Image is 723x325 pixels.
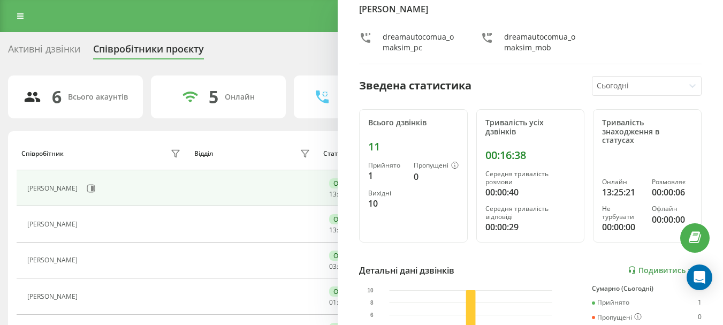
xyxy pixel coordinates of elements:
div: Сумарно (Сьогодні) [592,285,702,292]
div: 00:00:40 [485,186,576,199]
div: [PERSON_NAME] [27,221,80,228]
h4: [PERSON_NAME] [359,3,702,16]
div: Активні дзвінки [8,43,80,60]
div: Пропущені [414,162,459,170]
div: Open Intercom Messenger [687,264,712,290]
div: 10 [368,197,405,210]
div: : : [329,226,355,234]
div: [PERSON_NAME] [27,185,80,192]
div: 00:00:06 [652,186,692,199]
div: Тривалість усіх дзвінків [485,118,576,137]
div: dreamautocomua_omaksim_pc [383,32,459,53]
div: Статус [323,150,344,157]
div: 11 [368,140,459,153]
div: Розмовляє [652,178,692,186]
div: Середня тривалість розмови [485,170,576,186]
div: [PERSON_NAME] [27,256,80,264]
div: dreamautocomua_omaksim_mob [504,32,581,53]
div: Всього дзвінків [368,118,459,127]
div: : : [329,191,355,198]
span: 13 [329,225,337,235]
div: Середня тривалість відповіді [485,205,576,221]
div: 13:25:21 [602,186,643,199]
div: : : [329,263,355,270]
div: 0 [414,170,459,183]
span: 13 [329,190,337,199]
a: Подивитись звіт [628,266,702,275]
div: Співробітник [21,150,64,157]
div: 5 [209,87,218,107]
div: Онлайн [225,93,255,102]
div: 0 [698,313,702,322]
div: Співробітники проєкту [93,43,204,60]
div: Вихідні [368,190,405,197]
div: Офлайн [652,205,692,213]
text: 6 [370,312,374,318]
div: : : [329,299,355,306]
div: 1 [698,299,702,306]
div: Онлайн [602,178,643,186]
div: 1 [368,169,405,182]
div: 6 [52,87,62,107]
div: Прийнято [368,162,405,169]
div: Детальні дані дзвінків [359,264,454,277]
div: Прийнято [592,299,629,306]
div: Пропущені [592,313,642,322]
div: Тривалість знаходження в статусах [602,118,692,145]
div: Зведена статистика [359,78,471,94]
div: Онлайн [329,286,363,297]
div: 00:00:29 [485,221,576,233]
text: 10 [367,288,374,293]
div: [PERSON_NAME] [27,293,80,300]
div: Всього акаунтів [68,93,128,102]
div: Онлайн [329,214,363,224]
div: Не турбувати [602,205,643,221]
div: Онлайн [329,178,363,188]
div: Онлайн [329,251,363,261]
span: 01 [329,298,337,307]
div: 00:00:00 [602,221,643,233]
div: 00:16:38 [485,149,576,162]
span: 03 [329,262,337,271]
div: Відділ [194,150,213,157]
div: 00:00:00 [652,213,692,226]
text: 8 [370,300,374,306]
